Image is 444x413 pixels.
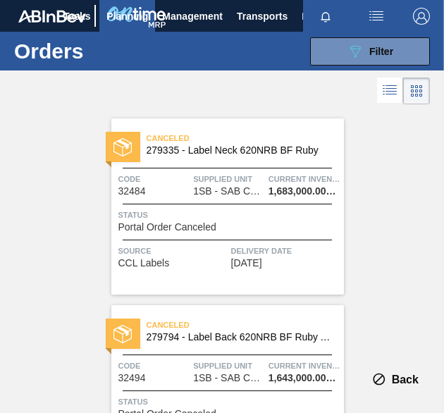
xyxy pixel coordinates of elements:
span: Canceled [147,318,344,332]
span: Status [118,395,340,409]
span: Transports [237,8,288,25]
span: Delivery Date [231,244,340,258]
span: 279335 - Label Neck 620NRB BF Ruby [147,145,333,156]
img: Logout [413,8,430,25]
span: Supplied Unit [193,172,265,186]
span: Filter [369,46,393,57]
span: Code [118,359,190,373]
button: Filter [310,37,430,66]
span: 1,683,000.000 EA [269,186,340,197]
span: Source [118,244,228,258]
img: status [113,325,132,343]
img: userActions [368,8,385,25]
span: Status [118,208,340,222]
span: 1SB - SAB Chamdor Brewery [193,186,264,197]
img: TNhmsLtSVTkK8tSr43FrP2fwEKptu5GPRR3wAAAABJRU5ErkJggg== [18,10,86,23]
span: Code [118,172,190,186]
span: 1SB - SAB Chamdor Brewery [193,373,264,383]
span: 1,643,000.000 EA [269,373,340,383]
span: 32494 [118,373,146,383]
span: Current inventory [269,172,340,186]
span: CCL Labels [118,258,170,269]
span: Tasks [61,8,92,25]
span: 32484 [118,186,146,197]
span: Management [162,8,223,25]
span: 279794 - Label Back 620NRB BF Ruby Apple 1x12 [147,332,333,343]
span: Current inventory [269,359,340,373]
button: Notifications [303,6,348,26]
span: 10/04/2025 [231,258,262,269]
span: Supplied Unit [193,359,265,373]
span: Planning [106,8,148,25]
span: Canceled [147,131,344,145]
div: List Vision [377,78,403,104]
a: statusCanceled279335 - Label Neck 620NRB BF RubyCode32484Supplied Unit1SB - SAB Chamdor BreweryCu... [101,118,344,295]
h1: Orders [14,43,171,59]
img: status [113,138,132,156]
span: Portal Order Canceled [118,222,216,233]
div: Card Vision [403,78,430,104]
